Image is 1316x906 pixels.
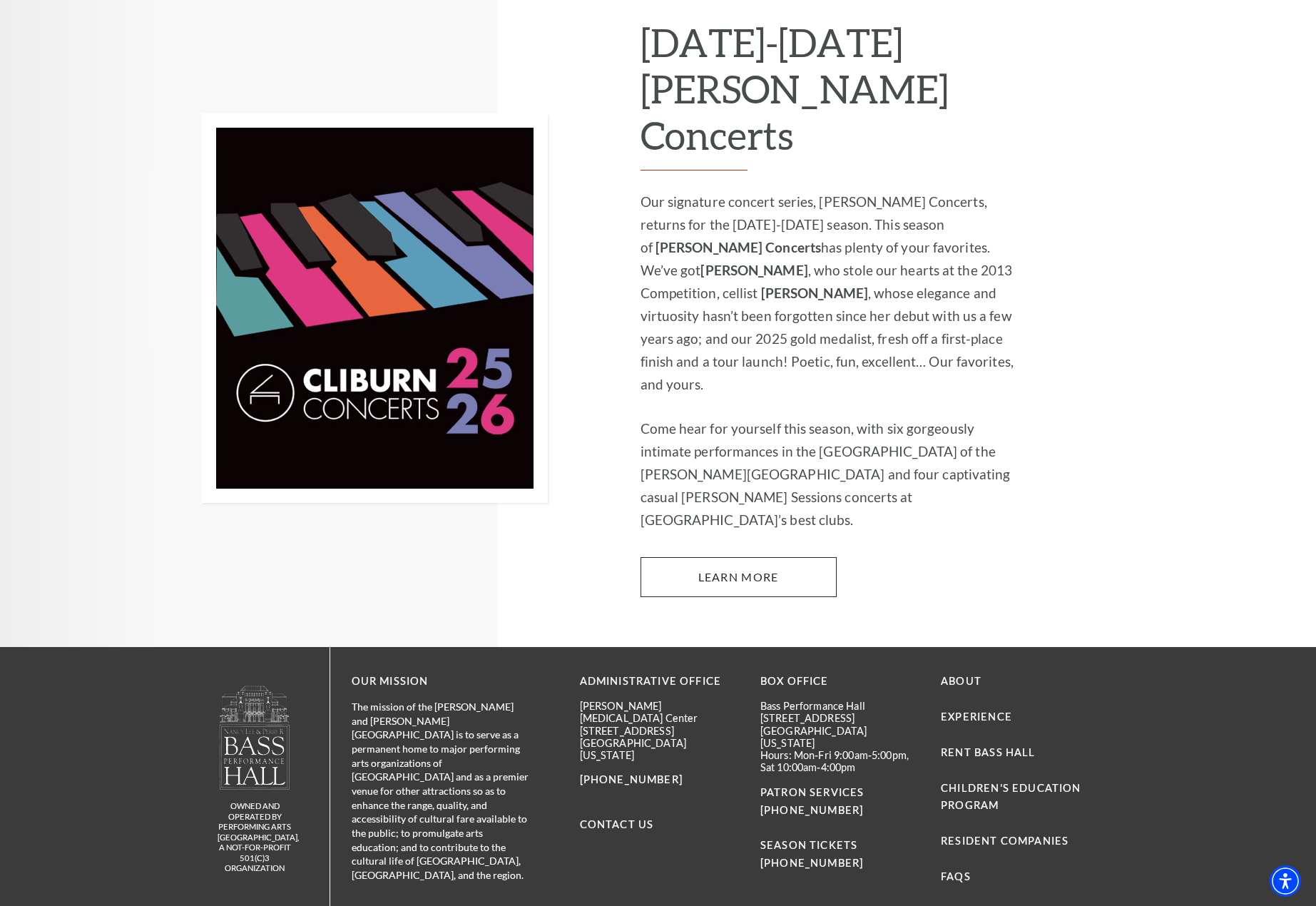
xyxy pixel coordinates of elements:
p: BOX OFFICE [760,673,919,691]
p: OUR MISSION [352,673,530,691]
a: Experience [941,711,1012,723]
strong: [PERSON_NAME] Concerts [656,239,821,255]
p: Administrative Office [580,673,739,691]
strong: [PERSON_NAME] [761,285,868,301]
p: PATRON SERVICES [PHONE_NUMBER] [760,784,919,820]
a: About [941,675,981,687]
p: [GEOGRAPHIC_DATA][US_STATE] [760,725,919,750]
p: Hours: Mon-Fri 9:00am-5:00pm, Sat 10:00am-4:00pm [760,749,919,774]
a: Contact Us [580,818,654,830]
p: The mission of the [PERSON_NAME] and [PERSON_NAME][GEOGRAPHIC_DATA] is to serve as a permanent ho... [352,700,530,882]
a: FAQs [941,870,971,882]
p: owned and operated by Performing Arts [GEOGRAPHIC_DATA], A NOT-FOR-PROFIT 501(C)3 ORGANIZATION [218,801,292,874]
h2: [DATE]-[DATE] [PERSON_NAME] Concerts [641,19,1022,170]
div: Accessibility Menu [1270,865,1301,897]
a: Rent Bass Hall [941,746,1035,758]
a: Children's Education Program [941,782,1081,812]
p: [PERSON_NAME][MEDICAL_DATA] Center [580,700,739,725]
p: [STREET_ADDRESS] [580,725,739,737]
p: [PHONE_NUMBER] [580,771,739,789]
p: Our signature concert series, [PERSON_NAME] Concerts, returns for the [DATE]-[DATE] season. This ... [641,190,1022,396]
p: Come hear for yourself this season, with six gorgeously intimate performances in the [GEOGRAPHIC_... [641,417,1022,531]
a: Learn More 2025-2026 Cliburn Concerts [641,557,837,597]
p: SEASON TICKETS [PHONE_NUMBER] [760,820,919,873]
p: Bass Performance Hall [760,700,919,712]
img: 2025-2026 Cliburn Concerts [202,113,548,503]
strong: [PERSON_NAME] [700,262,807,278]
p: [GEOGRAPHIC_DATA][US_STATE] [580,737,739,762]
p: [STREET_ADDRESS] [760,712,919,724]
img: owned and operated by Performing Arts Fort Worth, A NOT-FOR-PROFIT 501(C)3 ORGANIZATION [218,685,291,790]
a: Resident Companies [941,835,1068,847]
